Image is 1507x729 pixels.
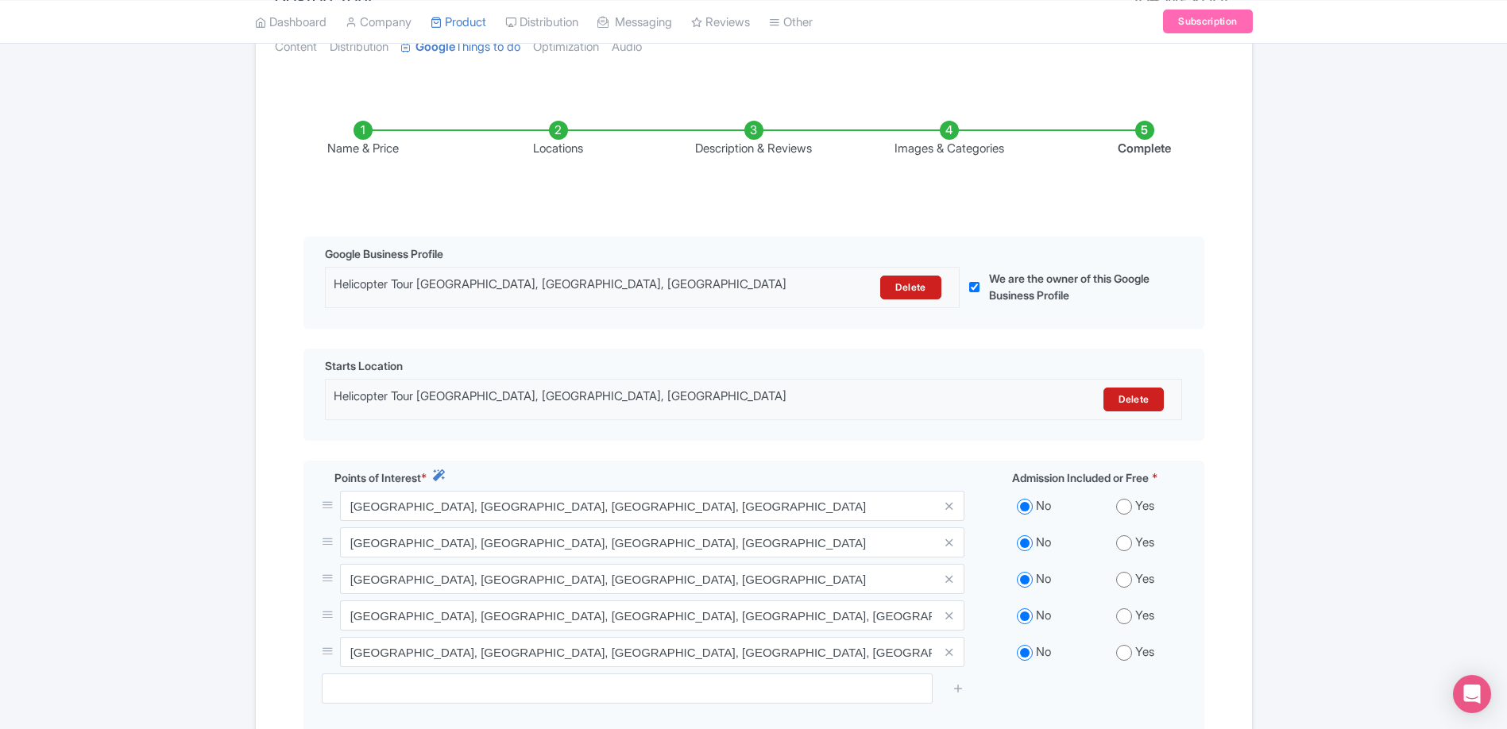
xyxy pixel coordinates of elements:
a: Optimization [533,22,599,72]
label: No [1036,607,1051,625]
a: Audio [612,22,642,72]
label: Yes [1135,497,1154,515]
span: Google Business Profile [325,245,443,262]
a: Delete [880,276,941,299]
label: No [1036,497,1051,515]
a: GoogleThings to do [401,22,520,72]
div: Open Intercom Messenger [1453,675,1491,713]
label: Yes [1135,607,1154,625]
a: Content [275,22,317,72]
li: Description & Reviews [656,121,852,158]
span: Points of Interest [334,469,421,486]
label: Yes [1135,643,1154,661]
div: Helicopter Tour [GEOGRAPHIC_DATA], [GEOGRAPHIC_DATA], [GEOGRAPHIC_DATA] [334,276,797,299]
span: Admission Included or Free [1012,469,1149,486]
div: Helicopter Tour [GEOGRAPHIC_DATA], [GEOGRAPHIC_DATA], [GEOGRAPHIC_DATA] [334,388,964,411]
li: Images & Categories [852,121,1047,158]
a: Delete [1103,388,1164,411]
span: Starts Location [325,357,403,374]
label: No [1036,534,1051,552]
label: Yes [1135,570,1154,588]
li: Complete [1047,121,1242,158]
li: Locations [461,121,656,158]
label: No [1036,570,1051,588]
strong: Google [415,38,455,56]
li: Name & Price [265,121,461,158]
a: Subscription [1163,10,1252,33]
label: We are the owner of this Google Business Profile [989,270,1165,303]
label: No [1036,643,1051,661]
a: Distribution [330,22,388,72]
label: Yes [1135,534,1154,552]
